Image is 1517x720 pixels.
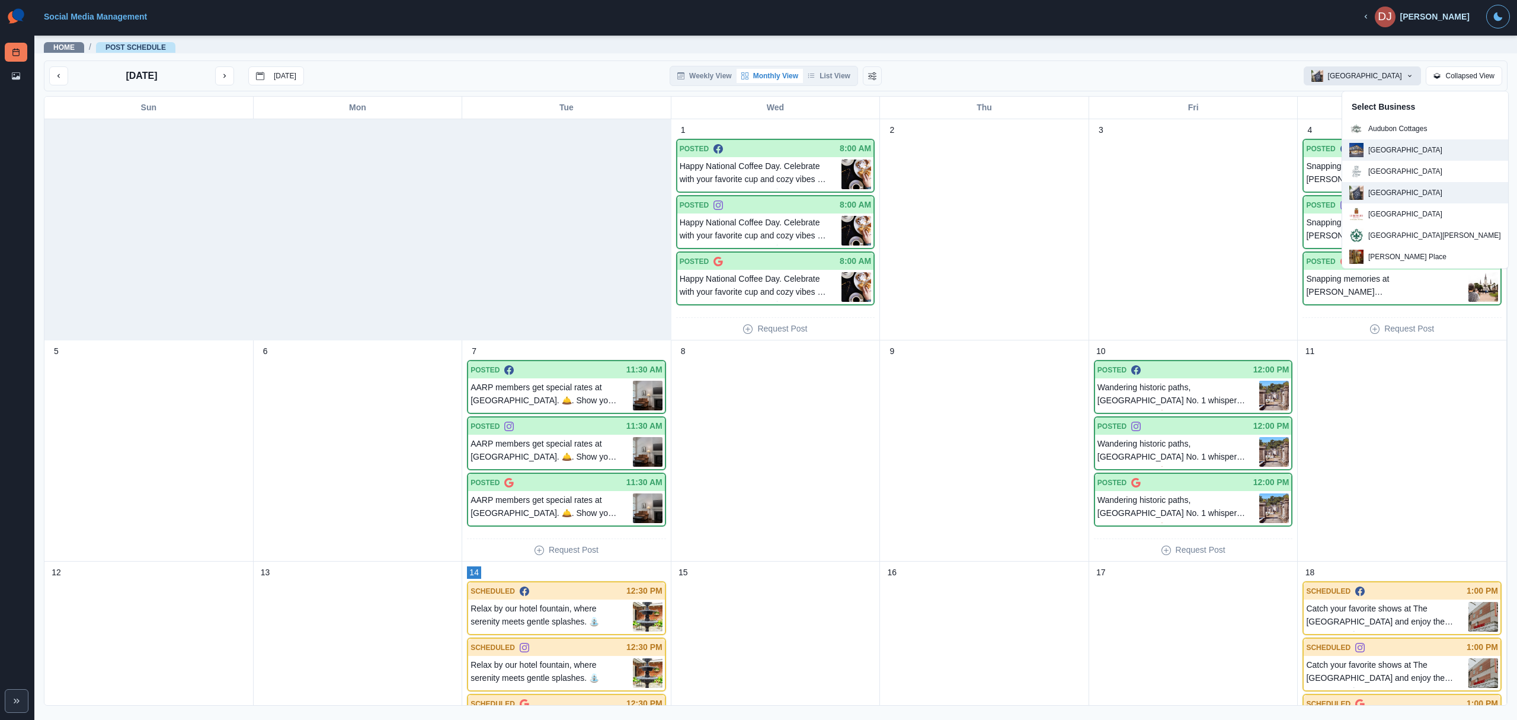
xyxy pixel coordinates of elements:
p: AARP members get special rates at [GEOGRAPHIC_DATA]. 🛎️. Show your card at check-in and enjoy exc... [471,381,633,410]
button: Monthly View [737,69,803,83]
p: [DATE] [274,72,296,80]
p: 4 [1308,124,1313,136]
p: [GEOGRAPHIC_DATA] [1368,166,1442,177]
img: fhlq4vy1wa5pipunek9l [633,658,663,688]
p: 18 [1305,566,1315,579]
p: Request Post [1384,323,1434,335]
img: 139989860830 [1349,207,1364,221]
p: Catch your favorite shows at The [GEOGRAPHIC_DATA] and enjoy the city in style. 🎶 [GEOGRAPHIC_DAT... [1306,658,1468,688]
img: 247846470009 [1349,228,1364,243]
p: SCHEDULED [1306,586,1350,597]
p: Wandering historic paths, [GEOGRAPHIC_DATA] No. 1 whispers timeless stories. ⚰️ [1097,437,1260,467]
p: POSTED [1306,200,1335,211]
p: [GEOGRAPHIC_DATA][PERSON_NAME] [1368,230,1501,241]
p: 11 [1305,345,1315,358]
img: mbrco2utsmtoq7niawac [1468,272,1498,302]
p: 14 [469,566,479,579]
p: POSTED [680,200,709,211]
div: Thu [880,97,1089,119]
div: Wed [671,97,881,119]
p: 8 [681,345,686,358]
button: Expand [5,689,28,713]
div: Fri [1089,97,1298,119]
span: / [89,41,91,53]
button: [GEOGRAPHIC_DATA] [1304,66,1422,85]
p: 12:30 PM [626,641,663,654]
p: 15 [679,566,688,579]
p: 9 [889,345,894,358]
p: 13 [261,566,270,579]
nav: breadcrumb [44,41,175,53]
p: Happy National Coffee Day. Celebrate with your favorite cup and cozy vibes at [GEOGRAPHIC_DATA]. ☕ [680,160,842,189]
p: [GEOGRAPHIC_DATA] [1368,145,1442,155]
div: [PERSON_NAME] [1400,12,1470,22]
a: Home [53,43,75,52]
p: 1:00 PM [1467,697,1498,710]
p: [PERSON_NAME] Place [1368,251,1446,262]
div: Sun [44,97,254,119]
p: 17 [1096,566,1106,579]
img: spewhpniji0emupkmymh [633,437,663,467]
p: Relax by our hotel fountain, where serenity meets gentle splashes. ⛲ [471,602,633,632]
p: SCHEDULED [1306,642,1350,653]
a: Post Schedule [105,43,166,52]
button: [PERSON_NAME] [1352,5,1479,28]
p: Wandering historic paths, [GEOGRAPHIC_DATA] No. 1 whispers timeless stories. ⚰️ [1097,381,1260,410]
p: 11:30 AM [626,476,663,489]
p: AARP members get special rates at [GEOGRAPHIC_DATA]. 🛎️. Show your card at check-in and enjoy exc... [471,493,633,523]
p: 16 [887,566,897,579]
p: 1:00 PM [1467,641,1498,654]
button: go to today [248,66,304,85]
p: Catch your favorite shows at The [GEOGRAPHIC_DATA] and enjoy the city in style. 🎶 [GEOGRAPHIC_DAT... [1306,602,1468,632]
button: Collapsed View [1426,66,1502,85]
img: fhmllq4rfg7wzjqsxvba [841,216,871,246]
a: Post Schedule [5,43,27,62]
p: 7 [472,345,476,358]
p: [GEOGRAPHIC_DATA] [1368,187,1442,198]
img: a0igalkfk7v3galmuoz1 [1468,602,1498,632]
p: POSTED [680,144,709,154]
p: AARP members get special rates at [GEOGRAPHIC_DATA]. 🛎️. Show your card at check-in and enjoy exc... [471,437,633,467]
p: 12 [52,566,61,579]
p: POSTED [1306,256,1335,267]
p: POSTED [471,477,500,488]
button: List View [803,69,855,83]
img: spewhpniji0emupkmymh [633,493,663,523]
a: Media Library [5,66,27,85]
button: next month [215,66,234,85]
button: Change View Order [863,66,882,85]
p: 12:00 PM [1253,476,1289,489]
p: 2 [889,124,894,136]
p: Snapping memories at [PERSON_NAME][GEOGRAPHIC_DATA] never gets old. 📸 Stay just steps away at [GE... [1306,216,1468,246]
div: Dana Jacob [1378,2,1391,31]
p: 12:00 PM [1253,420,1289,432]
p: Request Post [757,323,807,335]
p: Select Business [1352,101,1499,113]
p: Audubon Cottages [1368,123,1427,134]
p: 12:00 PM [1253,364,1289,376]
img: 174711812592111 [1349,122,1364,136]
p: Snapping memories at [PERSON_NAME][GEOGRAPHIC_DATA] never gets old. 📸 Stay just steps away at [GE... [1306,272,1468,302]
p: SCHEDULED [1306,699,1350,709]
p: 1 [681,124,686,136]
div: Sat [1298,97,1507,119]
button: Weekly View [673,69,737,83]
p: POSTED [680,256,709,267]
p: 11:30 AM [626,364,663,376]
p: 1:00 PM [1467,585,1498,597]
img: fhlq4vy1wa5pipunek9l [633,602,663,632]
p: POSTED [471,365,500,375]
img: fhmllq4rfg7wzjqsxvba [841,272,871,302]
img: vqcgoivwpihpukefgmbn [1259,437,1289,467]
img: vqcgoivwpihpukefgmbn [1259,381,1289,410]
p: Relax by our hotel fountain, where serenity meets gentle splashes. ⛲ [471,658,633,688]
p: SCHEDULED [471,699,515,709]
p: 8:00 AM [840,255,871,267]
img: a0igalkfk7v3galmuoz1 [1468,658,1498,688]
button: Toggle Mode [1486,5,1510,28]
p: 12:30 PM [626,585,663,597]
p: Request Post [549,544,599,556]
div: Mon [254,97,463,119]
p: POSTED [1097,421,1126,432]
p: [GEOGRAPHIC_DATA] [1368,209,1442,219]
